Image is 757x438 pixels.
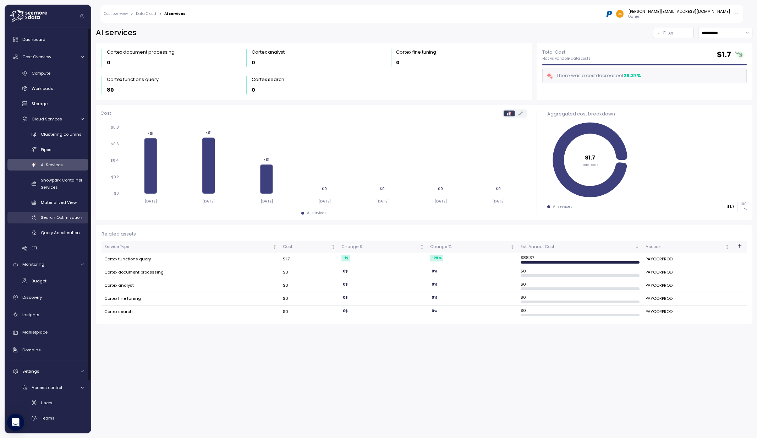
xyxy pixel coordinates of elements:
[7,364,88,378] a: Settings
[107,86,114,94] p: 80
[653,28,693,38] div: Filter
[32,86,53,91] span: Workloads
[41,200,77,205] span: Materialized View
[585,154,596,161] tspan: $1.7
[396,59,400,67] p: 0
[430,255,443,261] div: -29 %
[341,294,349,301] div: 0 $
[7,258,88,272] a: Monitoring
[111,142,119,146] tspan: $0.6
[7,412,88,424] a: Teams
[7,343,88,357] a: Domains
[318,199,331,204] tspan: [DATE]
[41,230,80,236] span: Query Acceleration
[111,175,119,179] tspan: $0.2
[628,9,730,14] div: [PERSON_NAME][EMAIL_ADDRESS][DOMAIN_NAME]
[32,101,48,107] span: Storage
[148,131,153,136] tspan: <$1
[376,199,389,204] tspan: [DATE]
[22,347,41,353] span: Domains
[7,50,88,64] a: Cost Overview
[107,76,159,83] div: Cortex functions query
[7,242,88,254] a: ETL
[7,308,88,322] a: Insights
[22,368,39,374] span: Settings
[7,98,88,110] a: Storage
[7,196,88,208] a: Materialized View
[280,305,339,318] td: $0
[202,199,215,204] tspan: [DATE]
[22,37,45,42] span: Dashboard
[518,266,642,279] td: $ 0
[22,329,48,335] span: Marketplace
[96,28,137,38] h2: AI services
[32,385,62,390] span: Access control
[104,244,271,250] div: Service Type
[341,281,349,288] div: 0 $
[107,59,110,67] p: 0
[280,279,339,292] td: $0
[7,128,88,140] a: Clustering columns
[104,12,128,16] a: Cost overview
[434,199,446,204] tspan: [DATE]
[131,12,133,16] div: >
[341,268,349,275] div: 0 $
[643,279,733,292] td: PAYCORPROD
[102,305,280,318] td: Cortex search
[518,292,642,305] td: $ 0
[643,305,733,318] td: PAYCORPROD
[32,116,62,122] span: Cloud Services
[430,281,439,288] div: 0 %
[7,32,88,47] a: Dashboard
[110,158,119,163] tspan: $0.4
[32,70,50,76] span: Compute
[518,253,642,266] td: $ 88.37
[427,241,518,253] th: Change %Not sorted
[546,72,641,80] div: There was a cost decrease of
[430,268,439,275] div: 0 %
[430,294,439,301] div: 0 %
[430,244,509,250] div: Change %
[100,110,111,117] p: Cost
[41,162,63,168] span: AI Services
[380,186,385,191] tspan: $0
[107,49,175,56] div: Cortex document processing
[41,400,53,406] span: Users
[102,279,280,292] td: Cortex analyst
[7,290,88,304] a: Discovery
[521,244,633,250] div: Est. Annual Cost
[7,397,88,409] a: Users
[7,144,88,155] a: Pipes
[628,14,730,19] p: Owner
[725,244,730,249] div: Not sorted
[102,241,280,253] th: Service TypeNot sorted
[341,244,418,250] div: Change $
[41,177,82,190] span: Snowpark Container Services
[7,67,88,79] a: Compute
[643,241,733,253] th: AccountNot sorted
[542,49,591,56] p: Total Cost
[492,199,505,204] tspan: [DATE]
[41,131,82,137] span: Clustering columns
[114,191,119,196] tspan: $0
[32,245,38,251] span: ETL
[605,10,613,17] img: 68b03c81eca7ebbb46a2a292.PNG
[7,275,88,287] a: Budget
[7,382,88,394] a: Access control
[518,241,642,253] th: Est. Annual CostSorted descending
[518,305,642,318] td: $ 0
[252,86,255,94] p: 0
[144,199,157,204] tspan: [DATE]
[396,49,436,56] div: Cortex fine tuning
[643,292,733,305] td: PAYCORPROD
[159,12,161,16] div: >
[7,113,88,125] a: Cloud Services
[438,186,443,191] tspan: $0
[496,186,501,191] tspan: $0
[331,244,336,249] div: Not sorted
[646,244,724,250] div: Account
[22,294,42,300] span: Discovery
[280,241,339,253] th: CostNot sorted
[22,261,44,267] span: Monitoring
[322,186,327,191] tspan: $0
